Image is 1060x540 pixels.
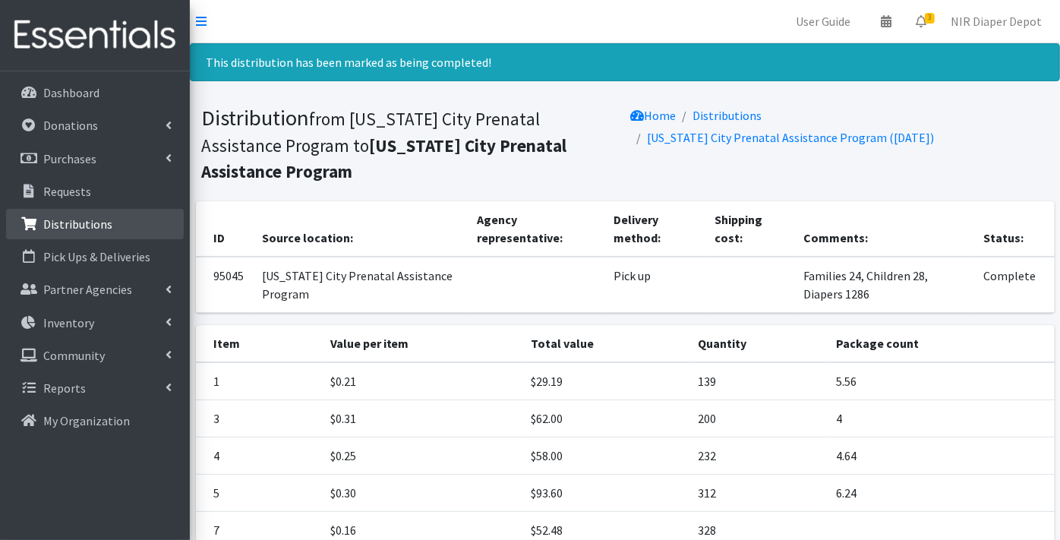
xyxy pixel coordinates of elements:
td: 6.24 [827,474,1054,511]
th: Item [196,325,321,362]
a: 3 [904,6,939,36]
th: Source location: [254,201,468,257]
td: [US_STATE] City Prenatal Assistance Program [254,257,468,313]
p: Pick Ups & Deliveries [43,249,150,264]
span: 3 [925,13,935,24]
a: Donations [6,110,184,141]
p: Purchases [43,151,96,166]
td: 4 [196,437,321,474]
p: Reports [43,381,86,396]
td: Families 24, Children 28, Diapers 1286 [794,257,974,313]
img: HumanEssentials [6,10,184,61]
td: 200 [689,399,828,437]
small: from [US_STATE] City Prenatal Assistance Program to [202,108,567,182]
td: 5 [196,474,321,511]
p: My Organization [43,413,130,428]
td: 4.64 [827,437,1054,474]
p: Partner Agencies [43,282,132,297]
td: 1 [196,362,321,400]
td: $0.21 [321,362,522,400]
th: Status: [974,201,1054,257]
td: $29.19 [522,362,689,400]
p: Inventory [43,315,94,330]
th: Total value [522,325,689,362]
td: 3 [196,399,321,437]
th: Agency representative: [468,201,604,257]
td: 139 [689,362,828,400]
a: NIR Diaper Depot [939,6,1054,36]
th: ID [196,201,254,257]
a: Reports [6,373,184,403]
a: Partner Agencies [6,274,184,305]
p: Community [43,348,105,363]
p: Requests [43,184,91,199]
b: [US_STATE] City Prenatal Assistance Program [202,134,567,183]
td: $0.25 [321,437,522,474]
th: Shipping cost: [705,201,794,257]
p: Dashboard [43,85,99,100]
a: Pick Ups & Deliveries [6,242,184,272]
a: Distributions [6,209,184,239]
a: Distributions [693,108,762,123]
td: $0.31 [321,399,522,437]
div: This distribution has been marked as being completed! [190,43,1060,81]
td: $58.00 [522,437,689,474]
td: 95045 [196,257,254,313]
a: Inventory [6,308,184,338]
td: 312 [689,474,828,511]
td: Complete [974,257,1054,313]
td: $62.00 [522,399,689,437]
a: [US_STATE] City Prenatal Assistance Program ([DATE]) [648,130,935,145]
a: Home [631,108,677,123]
h1: Distribution [202,105,620,184]
a: Community [6,340,184,371]
td: 4 [827,399,1054,437]
th: Delivery method: [604,201,705,257]
a: Requests [6,176,184,207]
p: Donations [43,118,98,133]
th: Quantity [689,325,828,362]
p: Distributions [43,216,112,232]
th: Comments: [794,201,974,257]
td: $93.60 [522,474,689,511]
a: My Organization [6,406,184,436]
td: 232 [689,437,828,474]
th: Package count [827,325,1054,362]
td: 5.56 [827,362,1054,400]
th: Value per item [321,325,522,362]
td: $0.30 [321,474,522,511]
td: Pick up [604,257,705,313]
a: User Guide [784,6,863,36]
a: Dashboard [6,77,184,108]
a: Purchases [6,144,184,174]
